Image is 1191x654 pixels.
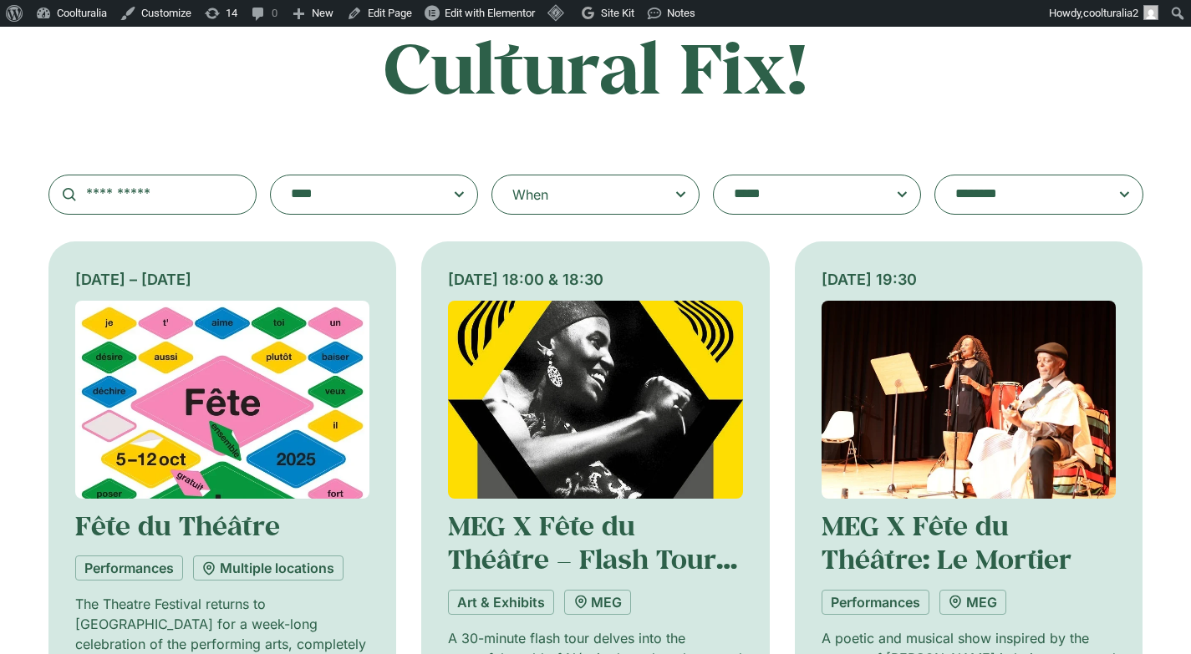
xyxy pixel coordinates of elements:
[822,508,1071,576] a: MEG X Fête du Théâtre: Le Mortier
[75,508,280,543] a: Fête du Théâtre
[75,555,183,580] a: Performances
[445,7,535,19] span: Edit with Elementor
[734,183,868,206] textarea: Search
[564,590,631,615] a: MEG
[822,268,1117,291] div: [DATE] 19:30
[512,185,548,205] div: When
[448,508,737,611] a: MEG X Fête du Théâtre – Flash Tour: The Power of Words
[75,301,370,499] img: Coolturalia - Fête du Théâtre
[955,183,1089,206] textarea: Search
[448,268,743,291] div: [DATE] 18:00 & 18:30
[75,268,370,291] div: [DATE] – [DATE]
[822,590,929,615] a: Performances
[822,301,1117,499] img: Coolturalia - MEG X Fête du Théâtre : Le Mortier
[448,590,554,615] a: Art & Exhibits
[448,301,743,499] img: Coolturalia - MEG X Fête du Théâtre – Visite flash : Quelle est la puissance de la parole?
[601,7,634,19] span: Site Kit
[939,590,1006,615] a: MEG
[1083,7,1138,19] span: coolturalia2
[291,183,425,206] textarea: Search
